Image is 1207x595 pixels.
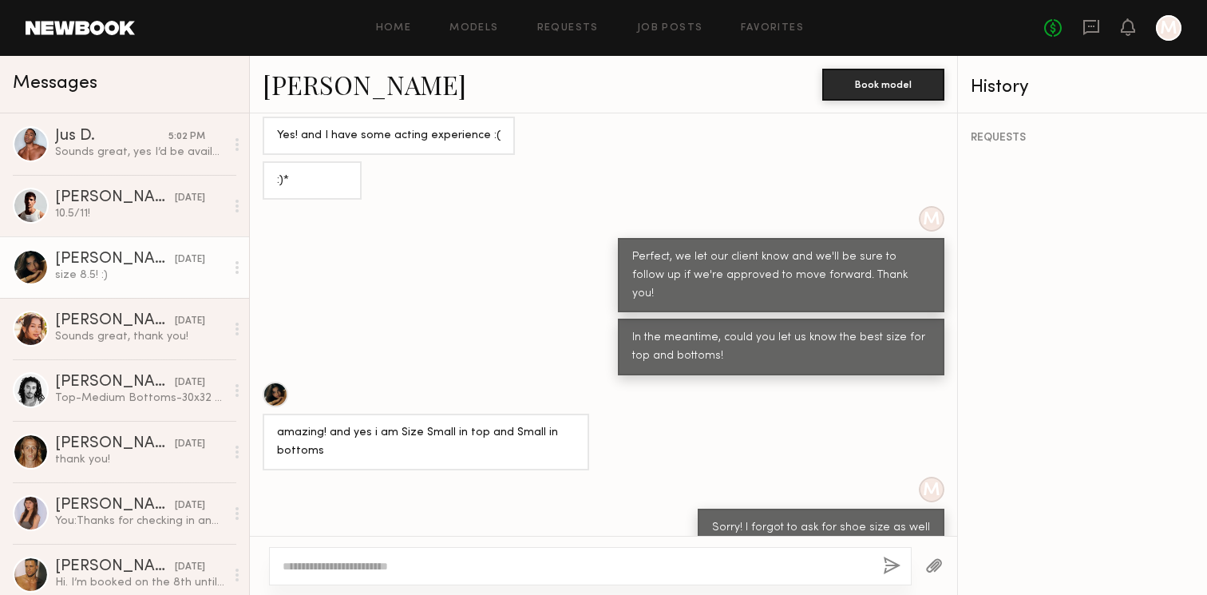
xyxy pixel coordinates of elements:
[376,23,412,34] a: Home
[632,248,930,303] div: Perfect, we let our client know and we'll be sure to follow up if we're approved to move forward....
[537,23,599,34] a: Requests
[55,268,225,283] div: size 8.5! :)
[55,129,168,145] div: Jus D.
[55,145,225,160] div: Sounds great, yes I’d be available for that. My sizes are as follows: Top: Medium Pants: Medium o...
[55,375,175,391] div: [PERSON_NAME]
[55,329,225,344] div: Sounds great, thank you!
[822,69,944,101] button: Book model
[13,74,97,93] span: Messages
[449,23,498,34] a: Models
[637,23,703,34] a: Job Posts
[55,436,175,452] div: [PERSON_NAME]
[55,206,225,221] div: 10.5/11!
[712,519,930,537] div: Sorry! I forgot to ask for shoe size as well
[55,452,225,467] div: thank you!
[55,252,175,268] div: [PERSON_NAME]
[168,129,205,145] div: 5:02 PM
[263,67,466,101] a: [PERSON_NAME]
[175,498,205,514] div: [DATE]
[175,560,205,575] div: [DATE]
[277,424,575,461] div: amazing! and yes i am Size Small in top and Small in bottoms
[55,575,225,590] div: Hi. I’m booked on the 8th until 1pm
[55,190,175,206] div: [PERSON_NAME]
[175,252,205,268] div: [DATE]
[55,514,225,529] div: You: Thanks for checking in and yes we'd like to hold! Still confirming a few details with our cl...
[175,437,205,452] div: [DATE]
[55,391,225,406] div: Top-Medium Bottoms-30x32 Shoes-10.5
[632,329,930,366] div: In the meantime, could you let us know the best size for top and bottoms!
[1156,15,1181,41] a: M
[55,559,175,575] div: [PERSON_NAME]
[55,313,175,329] div: [PERSON_NAME]
[971,133,1194,144] div: REQUESTS
[175,314,205,329] div: [DATE]
[175,191,205,206] div: [DATE]
[971,78,1194,97] div: History
[741,23,804,34] a: Favorites
[277,127,501,145] div: Yes! and I have some acting experience :(
[55,498,175,514] div: [PERSON_NAME]
[175,375,205,391] div: [DATE]
[822,77,944,90] a: Book model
